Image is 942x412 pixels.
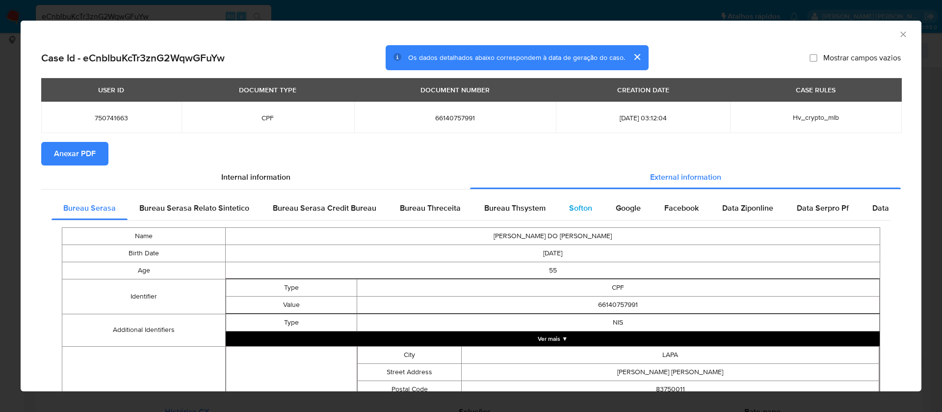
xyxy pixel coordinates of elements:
[62,314,226,346] td: Additional Identifiers
[92,82,130,98] div: USER ID
[62,262,226,279] td: Age
[793,112,839,122] span: Hv_crypto_mlb
[41,142,108,165] button: Anexar PDF
[226,245,880,262] td: [DATE]
[650,171,721,183] span: External information
[233,82,302,98] div: DOCUMENT TYPE
[568,113,718,122] span: [DATE] 03:12:04
[408,53,625,62] span: Os dados detalhados abaixo correspondem à data de geração do caso.
[616,202,641,214] span: Google
[400,202,461,214] span: Bureau Threceita
[462,381,879,398] td: 83750011
[273,202,376,214] span: Bureau Serasa Credit Bureau
[221,171,290,183] span: Internal information
[823,53,901,62] span: Mostrar campos vazios
[872,202,924,214] span: Data Serpro Pj
[226,314,357,331] td: Type
[41,51,225,64] h2: Case Id - eCnblbuKcTr3znG2WqwGFuYw
[790,82,841,98] div: CASE RULES
[415,82,496,98] div: DOCUMENT NUMBER
[357,346,462,363] td: City
[462,363,879,381] td: [PERSON_NAME] [PERSON_NAME]
[484,202,546,214] span: Bureau Thsystem
[664,202,699,214] span: Facebook
[226,279,357,296] td: Type
[611,82,675,98] div: CREATION DATE
[62,227,226,245] td: Name
[357,381,462,398] td: Postal Code
[63,202,116,214] span: Bureau Serasa
[722,202,773,214] span: Data Ziponline
[226,331,880,346] button: Expand array
[139,202,249,214] span: Bureau Serasa Relato Sintetico
[810,54,817,61] input: Mostrar campos vazios
[357,279,879,296] td: CPF
[53,113,170,122] span: 750741663
[41,165,901,189] div: Detailed info
[569,202,592,214] span: Softon
[898,29,907,38] button: Fechar a janela
[226,296,357,313] td: Value
[226,262,880,279] td: 55
[357,363,462,381] td: Street Address
[226,227,880,245] td: [PERSON_NAME] DO [PERSON_NAME]
[625,45,649,69] button: cerrar
[462,346,879,363] td: LAPA
[54,143,96,165] span: Anexar PDF
[357,296,879,313] td: 66140757991
[366,113,544,122] span: 66140757991
[62,279,226,314] td: Identifier
[797,202,849,214] span: Data Serpro Pf
[357,314,879,331] td: NIS
[193,113,342,122] span: CPF
[21,21,921,391] div: closure-recommendation-modal
[52,196,890,220] div: Detailed external info
[62,245,226,262] td: Birth Date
